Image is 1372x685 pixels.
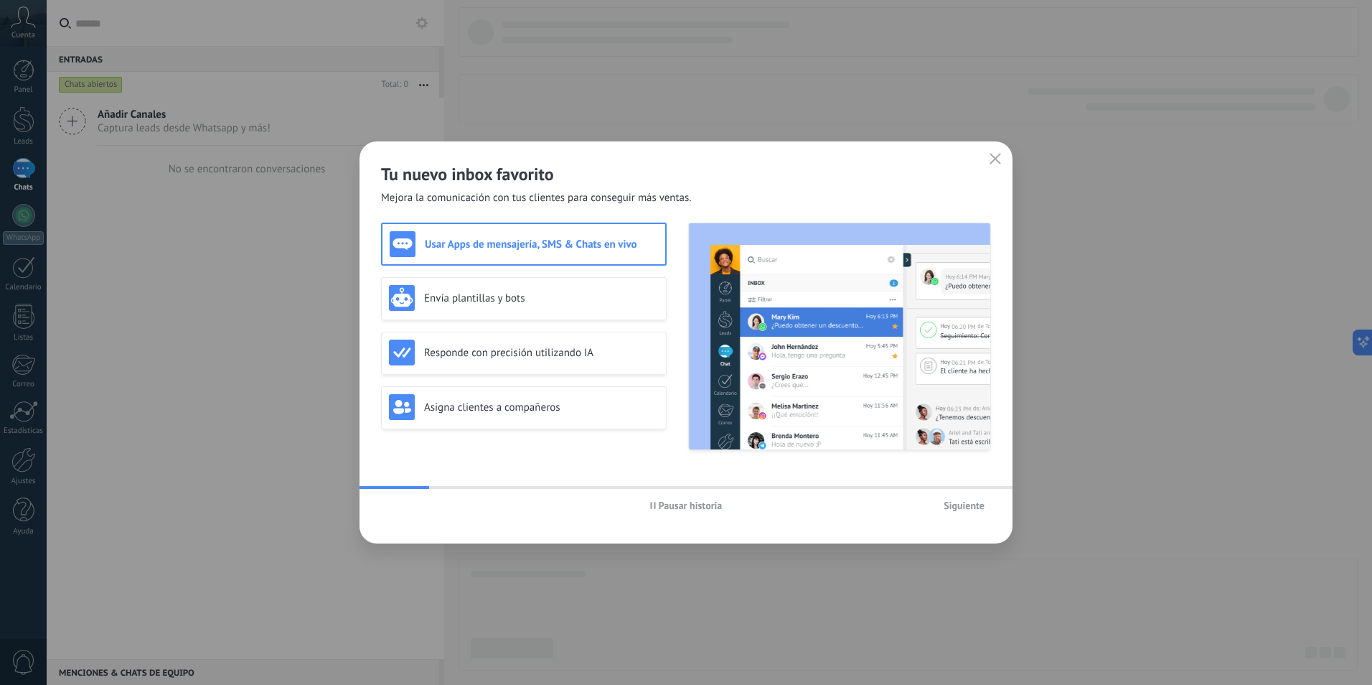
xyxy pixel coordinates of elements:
span: Siguiente [944,500,985,511]
h3: Responde con precisión utilizando IA [424,346,659,360]
span: Pausar historia [659,500,723,511]
span: Mejora la comunicación con tus clientes para conseguir más ventas. [381,191,692,205]
h2: Tu nuevo inbox favorito [381,163,991,185]
button: Siguiente [937,495,991,516]
h3: Asigna clientes a compañeros [424,401,659,414]
h3: Usar Apps de mensajería, SMS & Chats en vivo [425,238,658,251]
h3: Envía plantillas y bots [424,292,659,305]
button: Pausar historia [644,495,729,516]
